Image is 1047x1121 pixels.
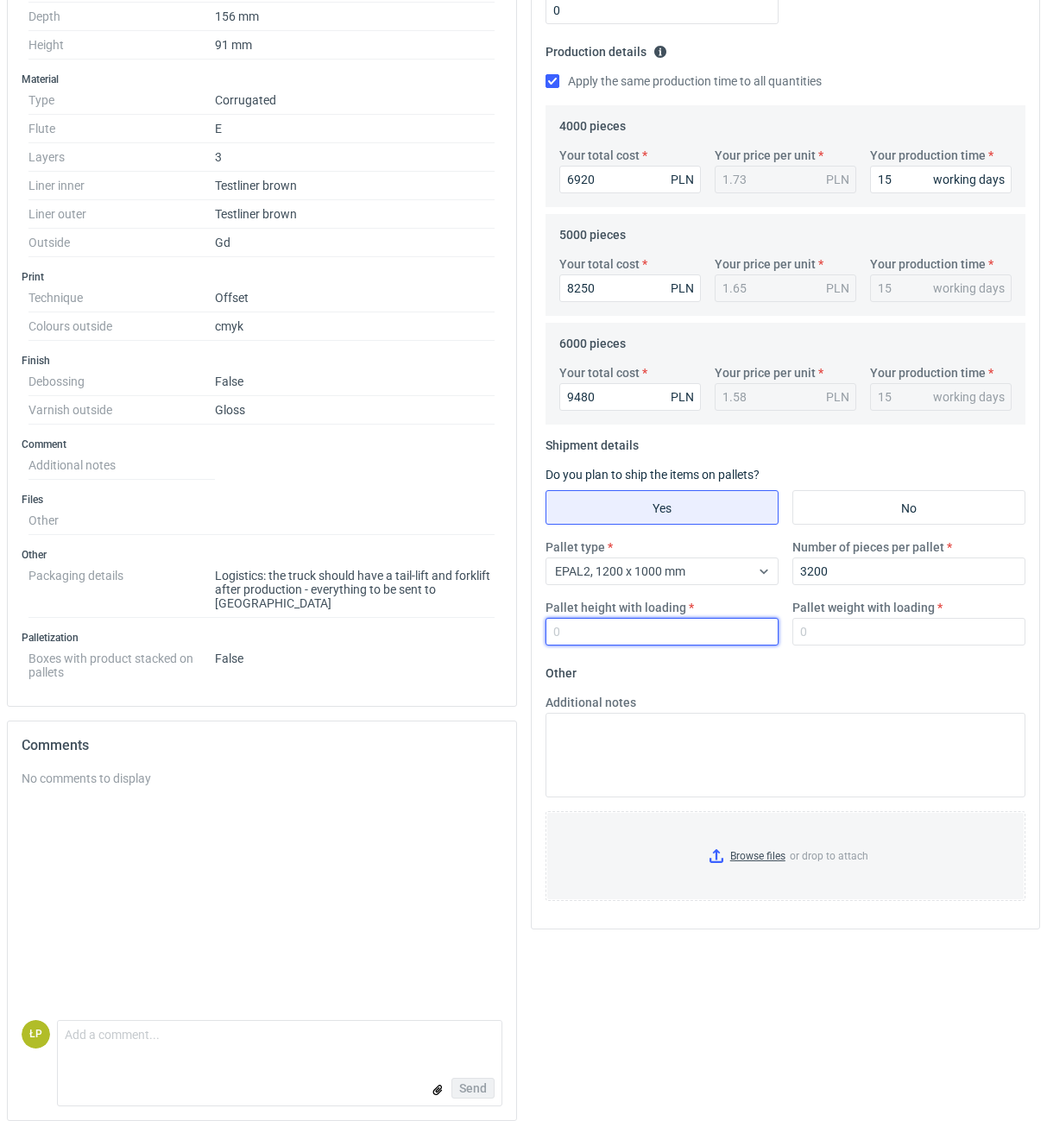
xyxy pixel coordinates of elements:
legend: 6000 pieces [559,330,626,350]
dt: Varnish outside [28,396,215,425]
label: Your total cost [559,255,640,273]
label: Pallet type [546,538,605,556]
input: 0 [792,557,1025,585]
button: Send [451,1078,495,1099]
dt: Debossing [28,368,215,396]
dd: Testliner brown [215,172,495,200]
dd: 3 [215,143,495,172]
h3: Print [22,270,502,284]
label: Your production time [870,255,986,273]
dt: Height [28,31,215,60]
label: Your price per unit [715,364,816,381]
dd: 156 mm [215,3,495,31]
dd: Corrugated [215,86,495,115]
label: or drop to attach [546,812,1025,900]
div: working days [933,388,1005,406]
span: Send [459,1082,487,1094]
dt: Colours outside [28,312,215,341]
dt: Packaging details [28,562,215,618]
div: PLN [671,388,694,406]
dt: Depth [28,3,215,31]
label: Your price per unit [715,255,816,273]
dt: Technique [28,284,215,312]
legend: Production details [546,38,667,59]
dd: Offset [215,284,495,312]
label: Yes [546,490,779,525]
dd: False [215,645,495,679]
label: Number of pieces per pallet [792,538,944,556]
dt: Layers [28,143,215,172]
label: Pallet height with loading [546,599,686,616]
dd: Testliner brown [215,200,495,229]
div: No comments to display [22,770,502,787]
input: 0 [870,166,1012,193]
label: Your production time [870,364,986,381]
div: working days [933,280,1005,297]
dt: Additional notes [28,451,215,480]
dd: cmyk [215,312,495,341]
div: PLN [826,280,849,297]
div: PLN [671,171,694,188]
label: Apply the same production time to all quantities [546,72,822,90]
label: Additional notes [546,694,636,711]
label: Do you plan to ship the items on pallets? [546,468,760,482]
div: working days [933,171,1005,188]
dd: E [215,115,495,143]
figcaption: ŁP [22,1020,50,1049]
dt: Flute [28,115,215,143]
div: PLN [826,388,849,406]
dt: Other [28,507,215,535]
legend: Other [546,659,577,680]
dd: Gloss [215,396,495,425]
dt: Liner outer [28,200,215,229]
h3: Comment [22,438,502,451]
input: 0 [792,618,1025,646]
h2: Comments [22,735,502,756]
label: Your total cost [559,364,640,381]
dt: Type [28,86,215,115]
input: 0 [546,618,779,646]
div: PLN [671,280,694,297]
h3: Other [22,548,502,562]
legend: Shipment details [546,431,639,452]
dd: Logistics: the truck should have a tail-lift and forklift after production - everything to be sen... [215,562,495,618]
label: Your production time [870,147,986,164]
dd: 91 mm [215,31,495,60]
input: 0 [559,166,701,193]
dt: Liner inner [28,172,215,200]
label: Your price per unit [715,147,816,164]
h3: Files [22,493,502,507]
h3: Finish [22,354,502,368]
dt: Outside [28,229,215,257]
label: Pallet weight with loading [792,599,935,616]
legend: 5000 pieces [559,221,626,242]
legend: 4000 pieces [559,112,626,133]
h3: Palletization [22,631,502,645]
label: Your total cost [559,147,640,164]
span: EPAL2, 1200 x 1000 mm [555,564,685,578]
label: No [792,490,1025,525]
dt: Boxes with product stacked on pallets [28,645,215,679]
div: PLN [826,171,849,188]
div: Łukasz Postawa [22,1020,50,1049]
dd: Gd [215,229,495,257]
h3: Material [22,72,502,86]
dd: False [215,368,495,396]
